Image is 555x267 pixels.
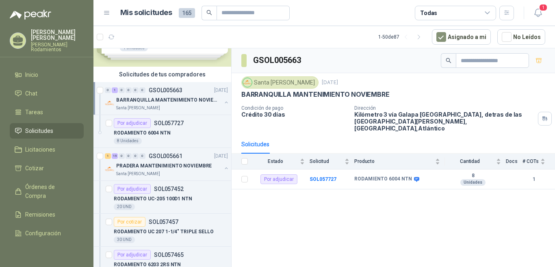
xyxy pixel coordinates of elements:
img: Company Logo [243,78,252,87]
span: Solicitudes [25,126,53,135]
h1: Mis solicitudes [120,7,172,19]
img: Logo peakr [10,10,51,20]
button: Asignado a mi [432,29,491,45]
th: Docs [506,154,522,169]
div: 0 [126,87,132,93]
span: # COTs [522,158,539,164]
span: Tareas [25,108,43,117]
div: Por adjudicar [114,184,151,194]
a: Remisiones [10,207,84,222]
div: 0 [132,153,139,159]
span: 1 [539,4,548,11]
div: Por adjudicar [260,174,297,184]
div: 0 [119,153,125,159]
span: search [446,58,451,63]
p: Kilómetro 3 vía Galapa [GEOGRAPHIC_DATA], detras de las [GEOGRAPHIC_DATA][PERSON_NAME], [GEOGRAPH... [354,111,535,132]
p: PRADERA MANTENIMIENTO NOVIEMBRE [116,162,212,170]
img: Company Logo [105,98,115,108]
div: 0 [126,153,132,159]
p: SOL057727 [154,120,184,126]
div: Todas [420,9,437,17]
span: Inicio [25,70,38,79]
img: Company Logo [105,164,115,174]
p: SOL057465 [154,252,184,258]
span: Licitaciones [25,145,55,154]
p: Crédito 30 días [241,111,348,118]
span: Cantidad [445,158,494,164]
a: Manuales y ayuda [10,244,84,260]
div: 15 [112,153,118,159]
div: 0 [132,87,139,93]
div: Solicitudes [241,140,269,149]
div: Por cotizar [114,217,145,227]
th: Estado [253,154,310,169]
a: Solicitudes [10,123,84,139]
span: Configuración [25,229,61,238]
p: RODAMIENTO 6004 NTN [114,129,171,137]
div: Unidades [460,179,486,186]
p: [DATE] [214,87,228,94]
div: 0 [139,87,145,93]
button: 1 [531,6,545,20]
p: SOL057457 [149,219,178,225]
p: BARRANQUILLA MANTENIMIENTO NOVIEMBRE [116,96,217,104]
th: Producto [354,154,445,169]
a: Órdenes de Compra [10,179,84,204]
div: 20 UND [114,204,135,210]
p: BARRANQUILLA MANTENIMIENTO NOVIEMBRE [241,90,390,99]
a: Por adjudicarSOL057452RODAMIENTO UC-205 100D1 NTN20 UND [93,181,231,214]
a: 0 1 0 0 0 0 GSOL005663[DATE] Company LogoBARRANQUILLA MANTENIMIENTO NOVIEMBRESanta [PERSON_NAME] [105,85,230,111]
p: Santa [PERSON_NAME] [116,105,160,111]
a: SOL057727 [310,176,336,182]
a: Por adjudicarSOL057727RODAMIENTO 6004 NTN8 Unidades [93,115,231,148]
div: Solicitudes de tus compradores [93,67,231,82]
b: 1 [522,176,545,183]
p: [PERSON_NAME] Rodamientos [31,42,84,52]
a: Por cotizarSOL057457RODAMIENTO UC 207 1-1/4" TRIPLE SELLO30 UND [93,214,231,247]
p: RODAMIENTO UC-205 100D1 NTN [114,195,192,203]
div: 0 [105,87,111,93]
th: Solicitud [310,154,354,169]
a: Configuración [10,226,84,241]
button: No Leídos [497,29,545,45]
div: 0 [119,87,125,93]
p: RODAMIENTO UC 207 1-1/4" TRIPLE SELLO [114,228,214,236]
span: Órdenes de Compra [25,182,76,200]
a: Inicio [10,67,84,82]
a: 1 15 0 0 0 0 GSOL005661[DATE] Company LogoPRADERA MANTENIMIENTO NOVIEMBRESanta [PERSON_NAME] [105,151,230,177]
span: Chat [25,89,37,98]
p: [DATE] [322,79,338,87]
p: GSOL005663 [149,87,182,93]
div: Por adjudicar [114,118,151,128]
span: Producto [354,158,434,164]
b: RODAMIENTO 6004 NTN [354,176,412,182]
p: [DATE] [214,152,228,160]
p: Dirección [354,105,535,111]
a: Licitaciones [10,142,84,157]
th: Cantidad [445,154,506,169]
span: 165 [179,8,195,18]
a: Chat [10,86,84,101]
div: 1 [112,87,118,93]
a: Cotizar [10,161,84,176]
p: Santa [PERSON_NAME] [116,171,160,177]
p: SOL057452 [154,186,184,192]
h3: GSOL005663 [253,54,302,67]
div: Santa [PERSON_NAME] [241,76,319,89]
div: Por adjudicar [114,250,151,260]
span: Solicitud [310,158,343,164]
div: 30 UND [114,237,135,243]
span: Estado [253,158,298,164]
a: Tareas [10,104,84,120]
th: # COTs [522,154,555,169]
div: 1 - 50 de 87 [378,30,425,43]
p: [PERSON_NAME] [PERSON_NAME] [31,29,84,41]
span: Cotizar [25,164,44,173]
span: search [206,10,212,15]
b: 8 [445,173,501,179]
span: Remisiones [25,210,55,219]
div: 1 [105,153,111,159]
p: GSOL005661 [149,153,182,159]
p: Condición de pago [241,105,348,111]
